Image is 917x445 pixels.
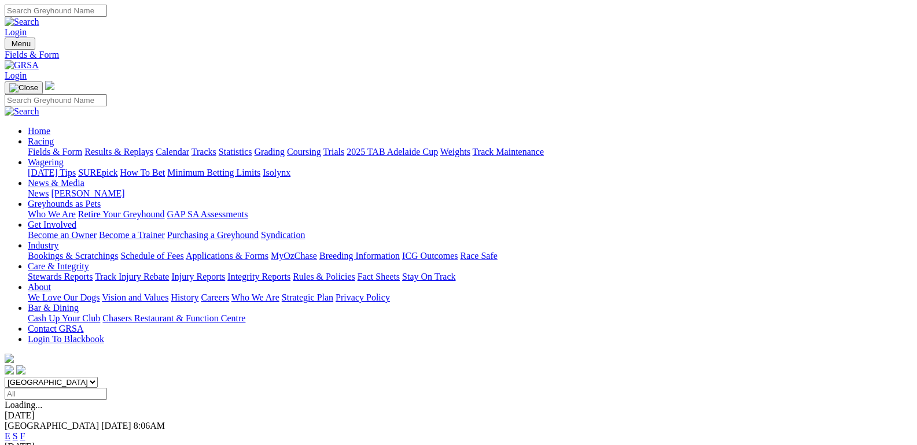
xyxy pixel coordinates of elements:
a: Fields & Form [28,147,82,157]
a: Strategic Plan [282,292,333,302]
input: Search [5,94,107,106]
div: Industry [28,251,912,261]
a: Retire Your Greyhound [78,209,165,219]
a: Fact Sheets [358,272,400,281]
a: Bar & Dining [28,303,79,313]
a: Trials [323,147,344,157]
a: Minimum Betting Limits [167,168,260,177]
a: GAP SA Assessments [167,209,248,219]
a: Careers [201,292,229,302]
img: facebook.svg [5,365,14,374]
a: Schedule of Fees [120,251,183,261]
a: Tracks [191,147,216,157]
a: Who We Are [231,292,279,302]
div: Bar & Dining [28,313,912,324]
img: twitter.svg [16,365,25,374]
a: Vision and Values [102,292,168,302]
img: logo-grsa-white.png [5,354,14,363]
a: Care & Integrity [28,261,89,271]
img: GRSA [5,60,39,71]
span: 8:06AM [134,421,165,431]
span: [GEOGRAPHIC_DATA] [5,421,99,431]
a: Cash Up Your Club [28,313,100,323]
div: [DATE] [5,410,912,421]
a: Bookings & Scratchings [28,251,118,261]
a: We Love Our Dogs [28,292,100,302]
a: Wagering [28,157,64,167]
a: Chasers Restaurant & Function Centre [102,313,245,323]
a: Industry [28,240,58,250]
a: Login To Blackbook [28,334,104,344]
a: Greyhounds as Pets [28,199,101,209]
a: Purchasing a Greyhound [167,230,259,240]
a: Coursing [287,147,321,157]
span: Menu [12,39,31,48]
a: Results & Replays [84,147,153,157]
a: S [13,431,18,441]
div: About [28,292,912,303]
a: Calendar [156,147,189,157]
a: ICG Outcomes [402,251,458,261]
a: Who We Are [28,209,76,219]
a: Become a Trainer [99,230,165,240]
a: Privacy Policy [336,292,390,302]
a: Stewards Reports [28,272,93,281]
div: Racing [28,147,912,157]
a: Home [28,126,50,136]
img: logo-grsa-white.png [45,81,54,90]
a: Isolynx [263,168,290,177]
a: [DATE] Tips [28,168,76,177]
a: News [28,188,49,198]
a: E [5,431,10,441]
a: Integrity Reports [227,272,290,281]
a: F [20,431,25,441]
a: History [171,292,198,302]
div: News & Media [28,188,912,199]
input: Search [5,5,107,17]
a: Login [5,27,27,37]
a: SUREpick [78,168,117,177]
a: Grading [255,147,285,157]
a: Syndication [261,230,305,240]
img: Search [5,17,39,27]
a: Weights [440,147,470,157]
a: News & Media [28,178,84,188]
div: Care & Integrity [28,272,912,282]
a: MyOzChase [271,251,317,261]
a: Track Injury Rebate [95,272,169,281]
div: Greyhounds as Pets [28,209,912,220]
a: Race Safe [460,251,497,261]
img: Close [9,83,38,92]
a: Injury Reports [171,272,225,281]
a: How To Bet [120,168,165,177]
a: Fields & Form [5,50,912,60]
a: Racing [28,136,54,146]
a: 2025 TAB Adelaide Cup [347,147,438,157]
a: Contact GRSA [28,324,83,333]
button: Toggle navigation [5,38,35,50]
span: [DATE] [101,421,131,431]
a: Stay On Track [402,272,455,281]
span: Loading... [5,400,42,410]
div: Get Involved [28,230,912,240]
a: Track Maintenance [473,147,544,157]
a: Rules & Policies [293,272,355,281]
a: [PERSON_NAME] [51,188,124,198]
img: Search [5,106,39,117]
div: Wagering [28,168,912,178]
a: Statistics [219,147,252,157]
a: Breeding Information [319,251,400,261]
a: Get Involved [28,220,76,229]
input: Select date [5,388,107,400]
a: Become an Owner [28,230,97,240]
a: Login [5,71,27,80]
a: Applications & Forms [186,251,268,261]
a: About [28,282,51,292]
button: Toggle navigation [5,81,43,94]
